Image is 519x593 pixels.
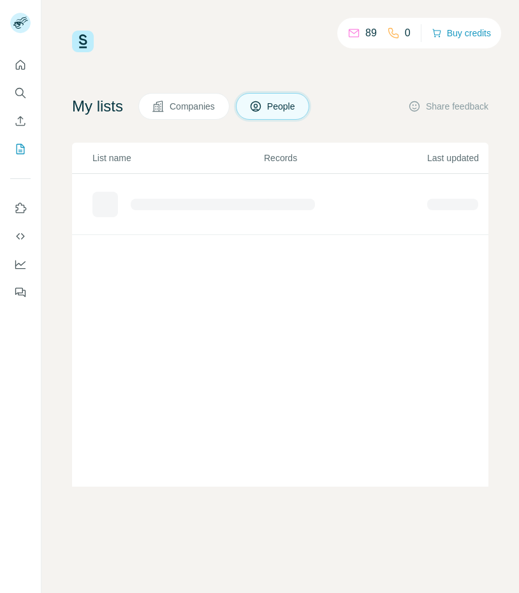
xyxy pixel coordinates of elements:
p: Records [264,152,426,164]
p: 89 [365,25,377,41]
span: Companies [170,100,216,113]
button: Dashboard [10,253,31,276]
button: My lists [10,138,31,161]
h4: My lists [72,96,123,117]
button: Enrich CSV [10,110,31,132]
button: Buy credits [432,24,491,42]
button: Use Surfe API [10,225,31,248]
p: List name [92,152,263,164]
p: 0 [405,25,411,41]
button: Use Surfe on LinkedIn [10,197,31,220]
button: Search [10,82,31,104]
button: Feedback [10,281,31,304]
span: People [267,100,296,113]
button: Quick start [10,54,31,76]
img: Surfe Logo [72,31,94,52]
button: Share feedback [408,100,488,113]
